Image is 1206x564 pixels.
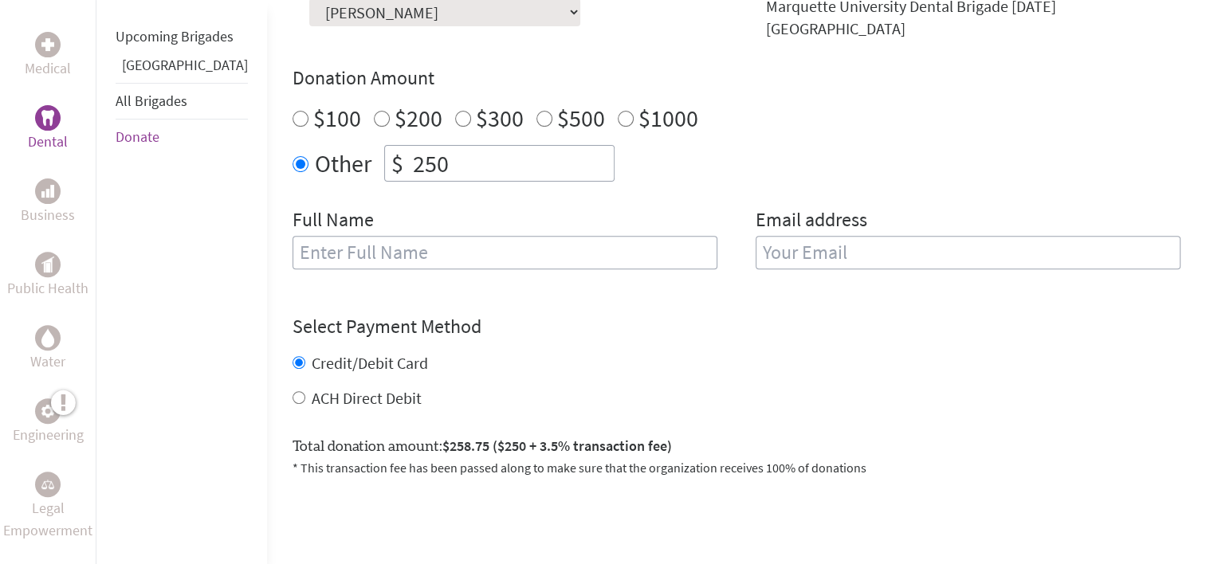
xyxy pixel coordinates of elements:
[638,103,698,133] label: $1000
[21,204,75,226] p: Business
[293,65,1180,91] h4: Donation Amount
[476,103,524,133] label: $300
[21,178,75,226] a: BusinessBusiness
[28,131,68,153] p: Dental
[3,472,92,542] a: Legal EmpowermentLegal Empowerment
[313,103,361,133] label: $100
[41,480,54,489] img: Legal Empowerment
[13,398,84,446] a: EngineeringEngineering
[35,325,61,351] div: Water
[756,207,867,236] label: Email address
[35,105,61,131] div: Dental
[116,54,248,83] li: Panama
[116,92,187,110] a: All Brigades
[35,32,61,57] div: Medical
[116,127,159,146] a: Donate
[35,472,61,497] div: Legal Empowerment
[293,458,1180,477] p: * This transaction fee has been passed along to make sure that the organization receives 100% of ...
[756,236,1180,269] input: Your Email
[41,185,54,198] img: Business
[395,103,442,133] label: $200
[30,325,65,373] a: WaterWater
[25,57,71,80] p: Medical
[41,38,54,51] img: Medical
[35,178,61,204] div: Business
[7,252,88,300] a: Public HealthPublic Health
[557,103,605,133] label: $500
[116,83,248,119] li: All Brigades
[41,328,54,347] img: Water
[25,32,71,80] a: MedicalMedical
[293,207,374,236] label: Full Name
[3,497,92,542] p: Legal Empowerment
[41,110,54,125] img: Dental
[35,398,61,424] div: Engineering
[7,277,88,300] p: Public Health
[293,496,535,558] iframe: reCAPTCHA
[312,388,422,408] label: ACH Direct Debit
[116,119,248,155] li: Donate
[41,257,54,272] img: Public Health
[35,252,61,277] div: Public Health
[30,351,65,373] p: Water
[315,145,371,182] label: Other
[116,19,248,54] li: Upcoming Brigades
[13,424,84,446] p: Engineering
[410,146,614,181] input: Enter Amount
[442,437,672,455] span: $258.75 ($250 + 3.5% transaction fee)
[385,146,410,181] div: $
[293,314,1180,339] h4: Select Payment Method
[116,27,234,45] a: Upcoming Brigades
[293,236,717,269] input: Enter Full Name
[293,435,672,458] label: Total donation amount:
[122,56,248,74] a: [GEOGRAPHIC_DATA]
[41,405,54,417] img: Engineering
[312,353,428,373] label: Credit/Debit Card
[28,105,68,153] a: DentalDental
